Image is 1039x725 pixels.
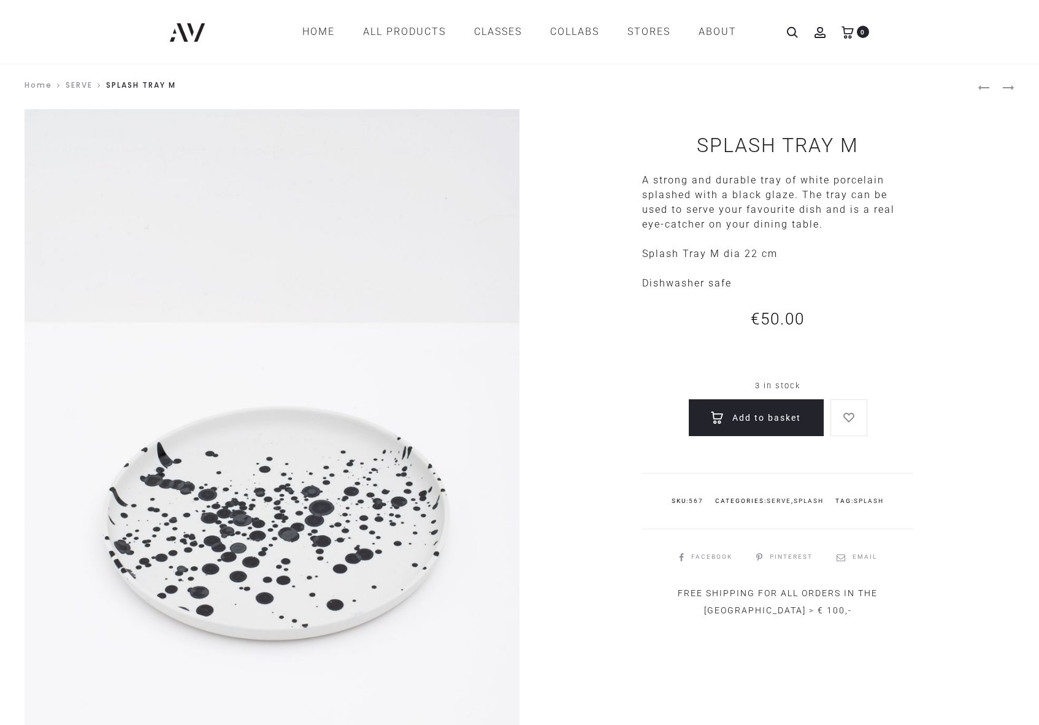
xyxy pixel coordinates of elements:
[474,21,522,42] a: CLASSES
[642,276,913,291] p: Dishwasher safe
[854,497,884,504] a: SPLASH
[978,76,1014,97] nav: Product navigation
[66,80,93,90] a: SERVE
[830,399,867,436] a: Add to wishlist
[715,497,824,504] span: Categories: ,
[672,497,704,504] span: SKU:
[363,21,446,42] a: All products
[302,21,335,42] a: Home
[837,553,877,560] a: Email
[642,173,913,232] p: A strong and durable tray of white porcelain splashed with a black glaze. The tray can be used to...
[751,310,761,328] span: €
[767,497,791,504] a: SERVE
[642,372,913,400] p: 3 in stock
[679,553,732,560] a: Facebook
[842,26,854,37] a: 0
[689,399,824,436] button: Add to basket
[627,21,670,42] a: STORES
[25,76,978,97] nav: SPLASH TRAY M
[689,497,704,504] span: 567
[756,553,813,560] a: Pinterest
[642,134,913,157] h1: SPLASH TRAY M
[699,21,737,42] a: ABOUT
[835,497,884,504] span: Tag:
[25,80,52,90] a: Home
[751,310,805,328] bdi: 50.00
[550,21,599,42] a: COLLABS
[642,585,913,619] div: FREE SHIPPING FOR ALL ORDERS IN THE [GEOGRAPHIC_DATA] > € 100,-
[794,497,824,504] a: SPLASH
[857,26,869,38] span: 0
[642,247,913,261] p: Splash Tray M dia 22 cm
